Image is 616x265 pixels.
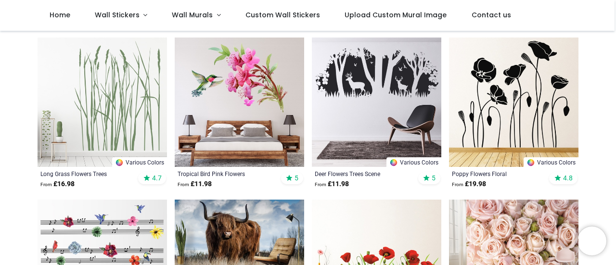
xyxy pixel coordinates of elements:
[95,10,140,20] span: Wall Stickers
[40,170,139,177] a: Long Grass Flowers Trees
[315,170,413,177] a: Deer Flowers Trees Scene
[452,170,551,177] a: Poppy Flowers Floral
[472,10,511,20] span: Contact us
[295,174,298,182] span: 5
[172,10,213,20] span: Wall Murals
[40,182,52,187] span: From
[315,182,326,187] span: From
[563,174,573,182] span: 4.8
[38,38,167,167] img: Long Grass Flowers Trees Wall Sticker
[449,38,578,167] img: Poppy Flowers Floral Wall Sticker
[312,38,441,167] img: Deer Flowers Trees Wall Sticker Scene
[386,157,441,167] a: Various Colors
[50,10,70,20] span: Home
[345,10,447,20] span: Upload Custom Mural Image
[524,157,578,167] a: Various Colors
[245,10,320,20] span: Custom Wall Stickers
[389,158,398,167] img: Color Wheel
[452,179,486,189] strong: £ 19.98
[315,179,349,189] strong: £ 11.98
[178,182,189,187] span: From
[178,170,276,177] a: Tropical Bird Pink Flowers
[40,179,75,189] strong: £ 16.98
[577,227,606,255] iframe: Brevo live chat
[112,157,167,167] a: Various Colors
[152,174,162,182] span: 4.7
[178,179,212,189] strong: £ 11.98
[526,158,535,167] img: Color Wheel
[452,182,463,187] span: From
[432,174,436,182] span: 5
[175,38,304,167] img: Tropical Bird Pink Flowers Wall Sticker
[115,158,124,167] img: Color Wheel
